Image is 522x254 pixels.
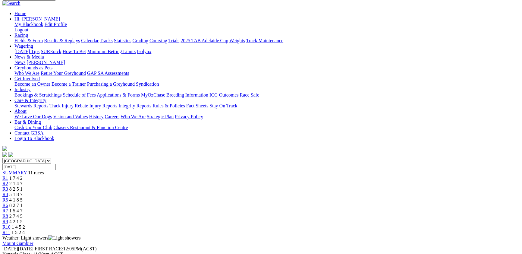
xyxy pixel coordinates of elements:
span: Weather: Light showers [2,235,81,240]
span: 8 2 5 1 [9,186,23,192]
a: Fields & Form [14,38,43,43]
span: 2 1 4 7 [9,181,23,186]
span: 1 7 4 2 [9,176,23,181]
a: Breeding Information [166,92,208,97]
a: Wagering [14,43,33,49]
a: Trials [168,38,179,43]
a: 2025 TAB Adelaide Cup [181,38,228,43]
a: Applications & Forms [97,92,140,97]
a: Become a Trainer [52,81,86,87]
a: R1 [2,176,8,181]
span: [DATE] [2,246,18,251]
a: How To Bet [63,49,86,54]
a: News [14,60,25,65]
a: Who We Are [121,114,146,119]
a: About [14,109,27,114]
a: R3 [2,186,8,192]
div: News & Media [14,60,520,65]
a: Track Maintenance [246,38,283,43]
span: [DATE] [2,246,33,251]
div: Racing [14,38,520,43]
a: R4 [2,192,8,197]
a: GAP SA Assessments [87,71,129,76]
a: Schedule of Fees [63,92,96,97]
a: We Love Our Dogs [14,114,52,119]
a: Mount Gambier [2,241,33,246]
span: 8 2 7 1 [9,203,23,208]
span: 5 1 8 7 [9,192,23,197]
a: Results & Replays [44,38,80,43]
a: Edit Profile [45,22,67,27]
span: Hi, [PERSON_NAME] [14,16,60,21]
a: R5 [2,197,8,202]
a: Isolynx [137,49,151,54]
a: Statistics [114,38,131,43]
div: Get Involved [14,81,520,87]
img: logo-grsa-white.png [2,146,7,151]
span: 2 7 4 5 [9,214,23,219]
a: Become an Owner [14,81,50,87]
a: Integrity Reports [118,103,151,108]
a: Calendar [81,38,99,43]
a: Tracks [100,38,113,43]
a: Hi, [PERSON_NAME] [14,16,61,21]
img: Light showers [48,235,80,241]
input: Select date [2,164,56,170]
a: Weights [229,38,245,43]
img: twitter.svg [8,152,13,157]
a: Greyhounds as Pets [14,65,52,70]
span: FIRST RACE: [35,246,63,251]
a: R10 [2,224,11,230]
img: Search [2,1,20,6]
a: SUMMARY [2,170,27,175]
a: Minimum Betting Limits [87,49,136,54]
a: Grading [133,38,148,43]
a: R11 [2,230,10,235]
div: Wagering [14,49,520,54]
a: R7 [2,208,8,213]
a: ICG Outcomes [209,92,238,97]
span: 11 races [28,170,44,175]
a: Retire Your Greyhound [41,71,86,76]
a: SUREpick [41,49,61,54]
a: Stewards Reports [14,103,48,108]
a: History [89,114,103,119]
a: MyOzChase [141,92,165,97]
span: 1 4 5 2 [12,224,25,230]
div: Care & Integrity [14,103,520,109]
div: Greyhounds as Pets [14,71,520,76]
a: Home [14,11,26,16]
a: R9 [2,219,8,224]
a: Strategic Plan [147,114,174,119]
a: Race Safe [240,92,259,97]
span: R8 [2,214,8,219]
div: Bar & Dining [14,125,520,130]
span: 4 1 8 5 [9,197,23,202]
a: [DATE] Tips [14,49,39,54]
a: Stay On Track [209,103,237,108]
a: Rules & Policies [153,103,185,108]
div: About [14,114,520,119]
a: R2 [2,181,8,186]
a: Who We Are [14,71,39,76]
a: Care & Integrity [14,98,46,103]
a: Get Involved [14,76,40,81]
a: Bookings & Scratchings [14,92,61,97]
a: Login To Blackbook [14,136,54,141]
a: Coursing [149,38,167,43]
span: 1 5 4 7 [9,208,23,213]
img: facebook.svg [2,152,7,157]
a: R6 [2,203,8,208]
a: Racing [14,33,28,38]
a: [PERSON_NAME] [27,60,65,65]
a: Careers [105,114,119,119]
a: Logout [14,27,28,32]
